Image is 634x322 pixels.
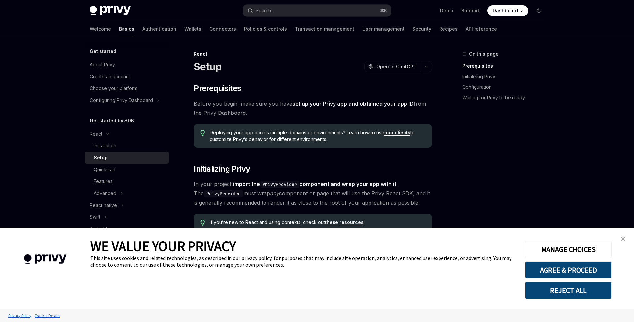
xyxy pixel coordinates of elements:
[85,223,169,235] button: Toggle Android section
[534,5,544,16] button: Toggle dark mode
[487,5,528,16] a: Dashboard
[90,225,107,233] div: Android
[384,130,410,136] a: app clients
[525,241,612,258] button: MANAGE CHOICES
[525,282,612,299] button: REJECT ALL
[94,154,108,162] div: Setup
[260,181,299,188] code: PrivyProvider
[256,7,274,15] div: Search...
[85,94,169,106] button: Toggle Configuring Privy Dashboard section
[85,82,169,94] a: Choose your platform
[362,21,405,37] a: User management
[94,177,113,185] div: Features
[462,82,549,92] a: Configuration
[85,152,169,164] a: Setup
[90,201,117,209] div: React native
[194,51,432,57] div: React
[85,187,169,199] button: Toggle Advanced section
[339,219,364,225] a: resources
[194,61,221,73] h1: Setup
[90,21,111,37] a: Welcome
[90,61,115,69] div: About Privy
[616,232,630,245] a: close banner
[90,73,130,80] div: Create an account
[90,255,515,268] div: This site uses cookies and related technologies, as described in our privacy policy, for purposes...
[90,238,236,255] span: WE VALUE YOUR PRIVACY
[210,219,425,226] span: If you’re new to React and using contexts, check out !
[200,220,205,226] svg: Tip
[85,140,169,152] a: Installation
[364,61,421,72] button: Open in ChatGPT
[7,310,33,321] a: Privacy Policy
[94,166,116,174] div: Quickstart
[94,142,116,150] div: Installation
[33,310,62,321] a: Tracker Details
[85,199,169,211] button: Toggle React native section
[233,181,396,187] strong: import the component and wrap your app with it
[194,83,241,94] span: Prerequisites
[525,261,612,278] button: AGREE & PROCEED
[85,176,169,187] a: Features
[90,84,137,92] div: Choose your platform
[94,189,116,197] div: Advanced
[204,190,243,197] code: PrivyProvider
[90,48,116,55] h5: Get started
[90,117,134,125] h5: Get started by SDK
[209,21,236,37] a: Connectors
[439,21,458,37] a: Recipes
[90,6,131,15] img: dark logo
[295,21,354,37] a: Transaction management
[270,190,279,197] em: any
[200,130,205,136] svg: Tip
[85,71,169,82] a: Create an account
[621,236,625,241] img: close banner
[85,164,169,176] a: Quickstart
[462,71,549,82] a: Initializing Privy
[461,7,479,14] a: Support
[194,164,250,174] span: Initializing Privy
[462,92,549,103] a: Waiting for Privy to be ready
[243,5,391,16] button: Open search
[469,50,499,58] span: On this page
[466,21,497,37] a: API reference
[244,21,287,37] a: Policies & controls
[440,7,453,14] a: Demo
[462,61,549,71] a: Prerequisites
[194,179,432,207] span: In your project, . The must wrap component or page that will use the Privy React SDK, and it is g...
[292,100,414,107] a: set up your Privy app and obtained your app ID
[85,128,169,140] button: Toggle React section
[142,21,176,37] a: Authentication
[90,213,100,221] div: Swift
[376,63,417,70] span: Open in ChatGPT
[85,59,169,71] a: About Privy
[119,21,134,37] a: Basics
[90,130,102,138] div: React
[380,8,387,13] span: ⌘ K
[90,96,153,104] div: Configuring Privy Dashboard
[85,211,169,223] button: Toggle Swift section
[194,99,432,117] span: Before you begin, make sure you have from the Privy Dashboard.
[184,21,201,37] a: Wallets
[10,245,81,274] img: company logo
[412,21,431,37] a: Security
[210,129,425,143] span: Deploying your app across multiple domains or environments? Learn how to use to customize Privy’s...
[493,7,518,14] span: Dashboard
[325,219,338,225] a: these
